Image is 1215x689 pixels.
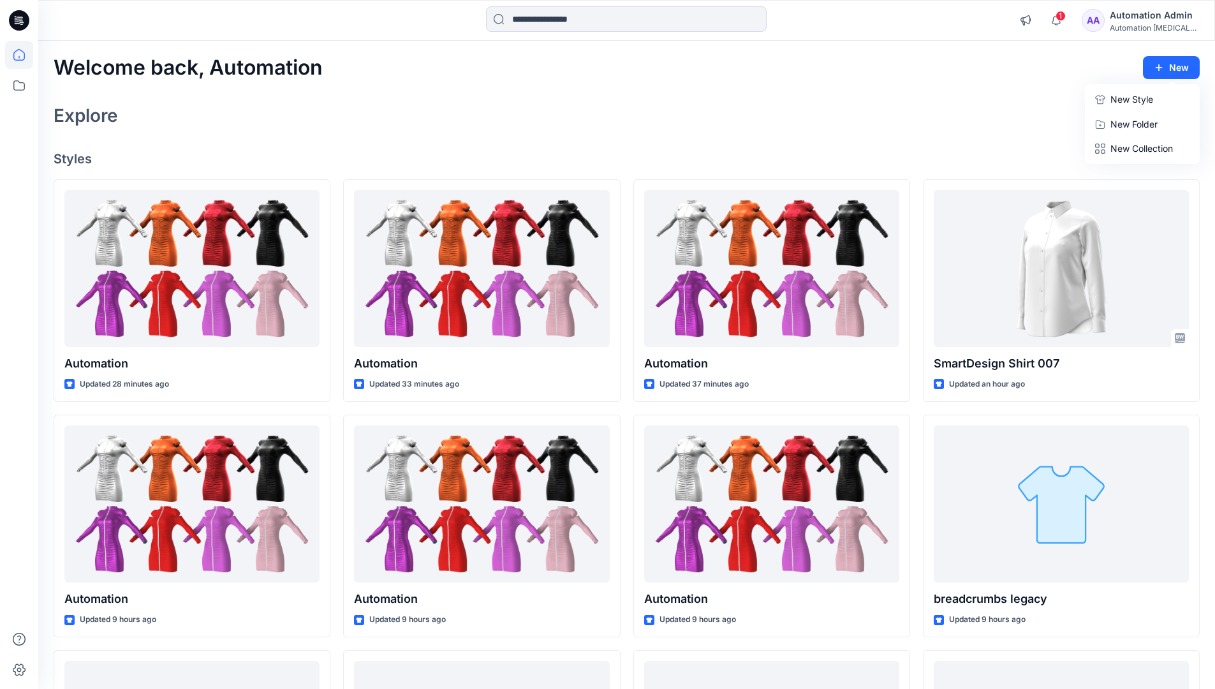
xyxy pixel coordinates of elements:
[54,151,1200,167] h4: Styles
[934,590,1189,608] p: breadcrumbs legacy
[1087,87,1197,112] a: New Style
[934,355,1189,373] p: SmartDesign Shirt 007
[64,355,320,373] p: Automation
[354,590,609,608] p: Automation
[1110,92,1153,107] p: New Style
[1110,8,1199,23] div: Automation Admin
[80,378,169,391] p: Updated 28 minutes ago
[80,613,156,626] p: Updated 9 hours ago
[64,590,320,608] p: Automation
[949,613,1026,626] p: Updated 9 hours ago
[644,426,899,583] a: Automation
[659,378,749,391] p: Updated 37 minutes ago
[1056,11,1066,21] span: 1
[1143,56,1200,79] button: New
[54,105,118,126] h2: Explore
[644,190,899,348] a: Automation
[1110,117,1158,131] p: New Folder
[1082,9,1105,32] div: AA
[54,56,323,80] h2: Welcome back, Automation
[644,590,899,608] p: Automation
[64,426,320,583] a: Automation
[934,426,1189,583] a: breadcrumbs legacy
[949,378,1025,391] p: Updated an hour ago
[354,190,609,348] a: Automation
[369,378,459,391] p: Updated 33 minutes ago
[369,613,446,626] p: Updated 9 hours ago
[644,355,899,373] p: Automation
[64,190,320,348] a: Automation
[1110,141,1173,156] p: New Collection
[1110,23,1199,33] div: Automation [MEDICAL_DATA]...
[354,355,609,373] p: Automation
[354,426,609,583] a: Automation
[659,613,736,626] p: Updated 9 hours ago
[934,190,1189,348] a: SmartDesign Shirt 007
